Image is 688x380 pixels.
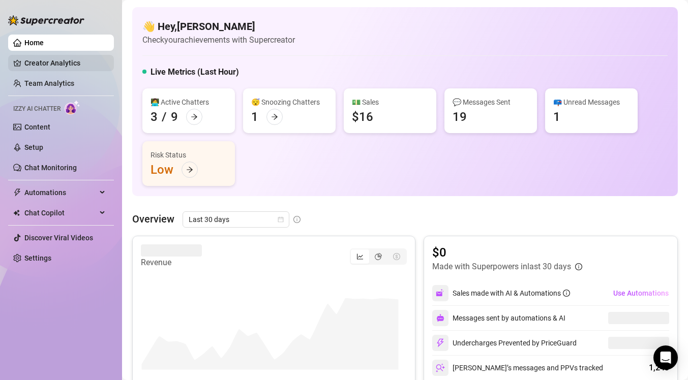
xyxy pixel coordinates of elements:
[432,360,603,376] div: [PERSON_NAME]’s messages and PPVs tracked
[24,164,77,172] a: Chat Monitoring
[24,254,51,262] a: Settings
[432,310,565,326] div: Messages sent by automations & AI
[8,15,84,25] img: logo-BBDzfeDw.svg
[191,113,198,120] span: arrow-right
[553,109,560,125] div: 1
[393,253,400,260] span: dollar-circle
[13,188,21,197] span: thunderbolt
[13,209,20,216] img: Chat Copilot
[293,216,301,223] span: info-circle
[24,79,74,87] a: Team Analytics
[653,345,678,370] div: Open Intercom Messenger
[24,234,93,242] a: Discover Viral Videos
[436,338,445,347] img: svg%3e
[151,109,158,125] div: 3
[132,211,174,227] article: Overview
[432,244,582,261] article: $0
[151,97,227,108] div: 👩‍💻 Active Chatters
[251,109,258,125] div: 1
[649,362,669,374] div: 1,243
[432,335,577,351] div: Undercharges Prevented by PriceGuard
[186,166,193,173] span: arrow-right
[436,289,445,298] img: svg%3e
[24,143,43,151] a: Setup
[453,109,467,125] div: 19
[142,34,295,46] article: Check your achievements with Supercreator
[278,216,284,223] span: calendar
[251,97,327,108] div: 😴 Snoozing Chatters
[151,149,227,161] div: Risk Status
[352,97,428,108] div: 💵 Sales
[24,55,106,71] a: Creator Analytics
[65,100,80,115] img: AI Chatter
[189,212,283,227] span: Last 30 days
[24,184,97,201] span: Automations
[436,314,444,322] img: svg%3e
[151,66,239,78] h5: Live Metrics (Last Hour)
[356,253,364,260] span: line-chart
[575,263,582,270] span: info-circle
[453,288,570,299] div: Sales made with AI & Automations
[350,248,407,265] div: segmented control
[13,104,61,114] span: Izzy AI Chatter
[171,109,178,125] div: 9
[352,109,373,125] div: $16
[436,363,445,372] img: svg%3e
[271,113,278,120] span: arrow-right
[553,97,630,108] div: 📪 Unread Messages
[432,261,571,273] article: Made with Superpowers in last 30 days
[375,253,382,260] span: pie-chart
[563,290,570,297] span: info-circle
[613,285,669,301] button: Use Automations
[24,123,50,131] a: Content
[142,19,295,34] h4: 👋 Hey, [PERSON_NAME]
[24,39,44,47] a: Home
[613,289,669,297] span: Use Automations
[141,257,202,269] article: Revenue
[453,97,529,108] div: 💬 Messages Sent
[24,205,97,221] span: Chat Copilot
